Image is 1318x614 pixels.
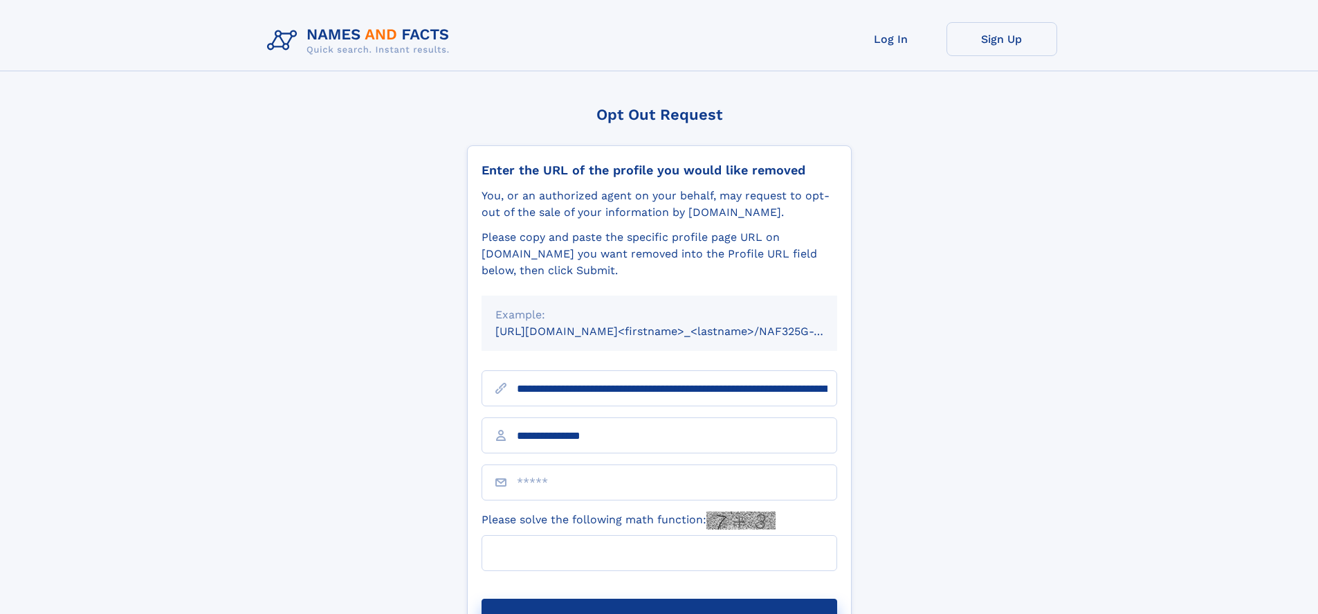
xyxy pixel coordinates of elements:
a: Sign Up [946,22,1057,56]
a: Log In [836,22,946,56]
small: [URL][DOMAIN_NAME]<firstname>_<lastname>/NAF325G-xxxxxxxx [495,325,863,338]
div: Enter the URL of the profile you would like removed [482,163,837,178]
div: You, or an authorized agent on your behalf, may request to opt-out of the sale of your informatio... [482,188,837,221]
div: Opt Out Request [467,106,852,123]
div: Example: [495,307,823,323]
div: Please copy and paste the specific profile page URL on [DOMAIN_NAME] you want removed into the Pr... [482,229,837,279]
img: Logo Names and Facts [262,22,461,60]
label: Please solve the following math function: [482,512,776,530]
